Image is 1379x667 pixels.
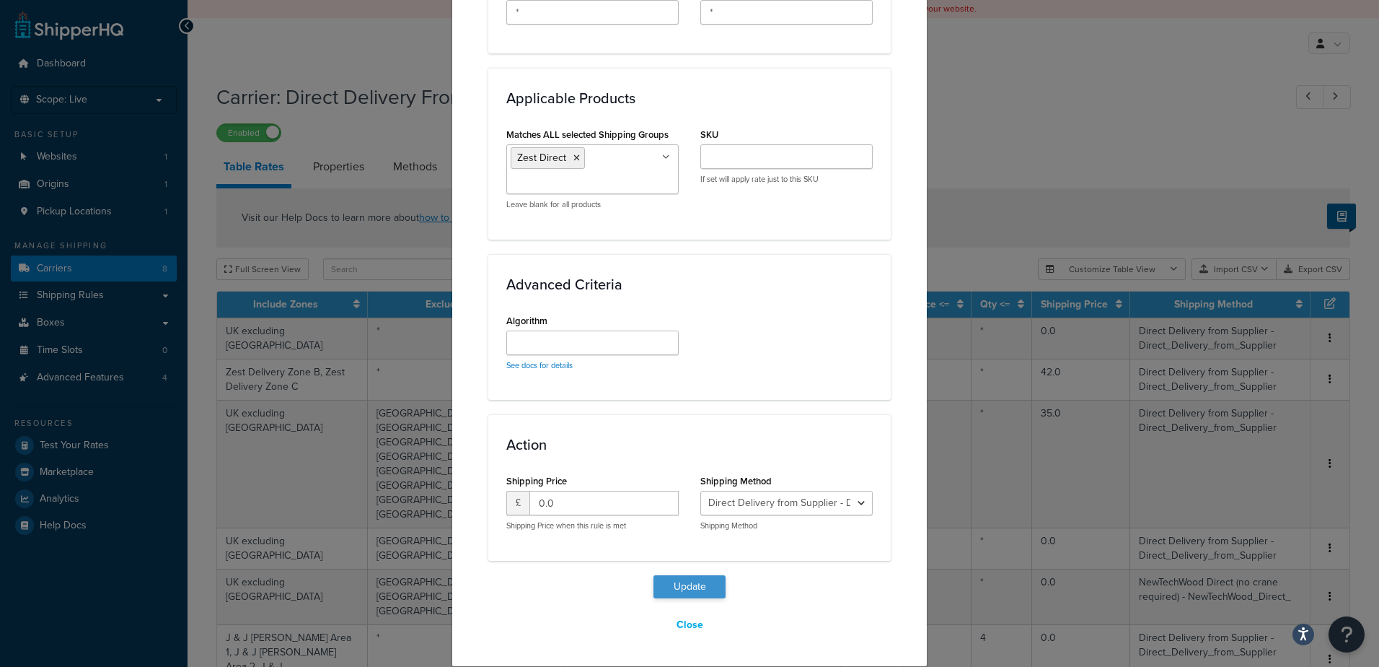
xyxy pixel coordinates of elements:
label: Shipping Price [506,476,567,487]
p: If set will apply rate just to this SKU [700,174,873,185]
button: Update [653,575,726,598]
a: See docs for details [506,359,573,371]
h3: Applicable Products [506,90,873,106]
p: Leave blank for all products [506,199,679,210]
label: Algorithm [506,315,547,326]
h3: Advanced Criteria [506,276,873,292]
label: SKU [700,129,718,140]
p: Shipping Method [700,520,873,531]
span: Zest Direct [517,150,566,165]
h3: Action [506,437,873,453]
label: Matches ALL selected Shipping Groups [506,129,669,140]
p: Shipping Price when this rule is met [506,520,679,531]
button: Close [667,613,713,637]
label: Shipping Method [700,476,772,487]
span: £ [506,491,529,515]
